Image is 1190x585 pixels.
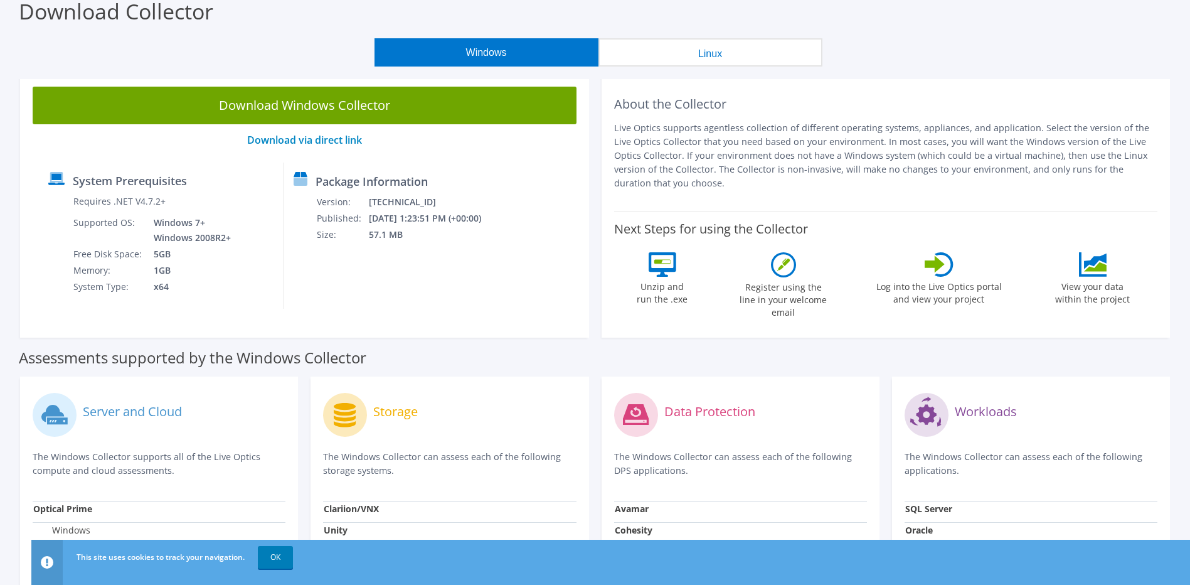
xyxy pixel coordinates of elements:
[19,352,366,364] label: Assessments supported by the Windows Collector
[316,175,428,188] label: Package Information
[316,227,368,243] td: Size:
[905,524,933,536] strong: Oracle
[316,210,368,227] td: Published:
[33,450,285,478] p: The Windows Collector supports all of the Live Optics compute and cloud assessments.
[876,277,1002,306] label: Log into the Live Optics portal and view your project
[615,503,649,515] strong: Avamar
[144,246,233,262] td: 5GB
[614,222,808,237] label: Next Steps for using the Collector
[144,279,233,295] td: x64
[73,246,144,262] td: Free Disk Space:
[955,405,1017,418] label: Workloads
[368,210,498,227] td: [DATE] 1:23:51 PM (+00:00)
[324,503,379,515] strong: Clariion/VNX
[905,503,952,515] strong: SQL Server
[375,38,598,67] button: Windows
[1048,277,1138,306] label: View your data within the project
[144,262,233,279] td: 1GB
[33,503,92,515] strong: Optical Prime
[368,194,498,210] td: [TECHNICAL_ID]
[33,87,576,124] a: Download Windows Collector
[73,215,144,246] td: Supported OS:
[258,546,293,569] a: OK
[73,195,166,208] label: Requires .NET V4.7.2+
[368,227,498,243] td: 57.1 MB
[615,524,652,536] strong: Cohesity
[664,405,755,418] label: Data Protection
[33,524,90,537] label: Windows
[73,262,144,279] td: Memory:
[634,277,691,306] label: Unzip and run the .exe
[73,174,187,187] label: System Prerequisites
[144,215,233,246] td: Windows 7+ Windows 2008R2+
[614,121,1158,190] p: Live Optics supports agentless collection of different operating systems, appliances, and applica...
[905,450,1157,478] p: The Windows Collector can assess each of the following applications.
[77,552,245,562] span: This site uses cookies to track your navigation.
[324,524,348,536] strong: Unity
[247,133,362,147] a: Download via direct link
[373,405,418,418] label: Storage
[316,194,368,210] td: Version:
[83,405,182,418] label: Server and Cloud
[598,38,822,67] button: Linux
[323,450,576,478] p: The Windows Collector can assess each of the following storage systems.
[614,97,1158,112] h2: About the Collector
[614,450,867,478] p: The Windows Collector can assess each of the following DPS applications.
[73,279,144,295] td: System Type:
[736,277,831,319] label: Register using the line in your welcome email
